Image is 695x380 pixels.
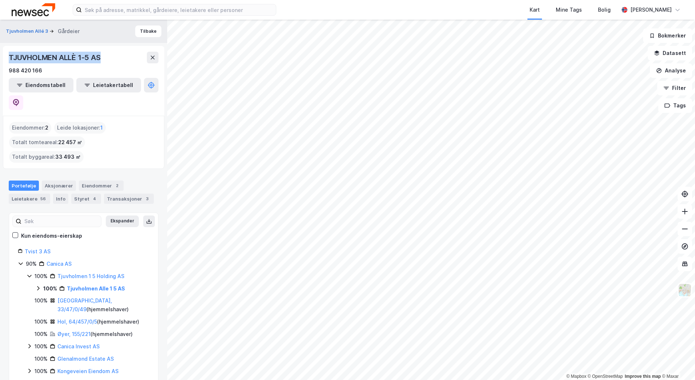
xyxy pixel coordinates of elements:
div: Mine Tags [556,5,582,14]
div: [PERSON_NAME] [630,5,672,14]
div: ( hjemmelshaver ) [57,317,139,326]
div: 100% [35,272,48,281]
div: Kart [530,5,540,14]
div: TJUVHOLMEN ALLÈ 1-5 AS [9,52,102,63]
div: 100% [35,342,48,351]
div: Gårdeier [58,27,80,36]
div: 4 [91,195,98,202]
span: 2 [45,123,48,132]
div: Transaksjoner [104,194,154,204]
div: 2 [113,182,121,189]
div: Aksjonærer [42,181,76,191]
a: Canica AS [47,261,72,267]
input: Søk på adresse, matrikkel, gårdeiere, leietakere eller personer [82,4,276,15]
div: 100% [35,296,48,305]
span: 1 [100,123,103,132]
a: Øyer, 155/221 [57,331,91,337]
span: 33 493 ㎡ [55,153,81,161]
a: Tjuvholmen Alle 1 5 AS [67,285,125,292]
div: 100% [43,284,57,293]
div: 100% [35,355,48,363]
button: Datasett [648,46,692,60]
div: 3 [144,195,151,202]
a: Mapbox [566,374,586,379]
div: Eiendommer [79,181,124,191]
div: Eiendommer : [9,122,51,134]
a: OpenStreetMap [588,374,623,379]
div: Totalt byggareal : [9,151,84,163]
button: Bokmerker [643,28,692,43]
button: Analyse [650,63,692,78]
div: ( hjemmelshaver ) [57,296,149,314]
div: 100% [35,330,48,339]
a: Canica Invest AS [57,343,100,349]
div: 100% [35,367,48,376]
a: Tjuvholmen 1 5 Holding AS [57,273,124,279]
button: Tilbake [135,25,161,37]
img: Z [678,283,692,297]
div: Info [53,194,68,204]
span: 22 457 ㎡ [58,138,82,147]
a: Improve this map [625,374,661,379]
button: Tags [658,98,692,113]
div: ( hjemmelshaver ) [57,330,133,339]
div: Leietakere [9,194,50,204]
div: Totalt tomteareal : [9,136,85,148]
button: Eiendomstabell [9,78,73,92]
div: Portefølje [9,181,39,191]
div: 56 [39,195,47,202]
div: 90% [26,260,37,268]
div: Styret [71,194,101,204]
div: Bolig [598,5,611,14]
input: Søk [21,216,101,227]
button: Leietakertabell [76,78,141,92]
img: newsec-logo.f6e21ccffca1b3a03d2d.png [12,3,55,16]
iframe: Chat Widget [659,345,695,380]
button: Ekspander [106,215,139,227]
div: 100% [35,317,48,326]
div: Kun eiendoms-eierskap [21,231,82,240]
div: Leide lokasjoner : [54,122,106,134]
a: [GEOGRAPHIC_DATA], 33/47/0/49 [57,297,112,312]
div: Kontrollprogram for chat [659,345,695,380]
a: Kongeveien Eiendom AS [57,368,118,374]
a: Glenalmond Estate AS [57,356,114,362]
div: 988 420 166 [9,66,42,75]
a: Hol, 64/457/0/5 [57,318,97,325]
a: Tvist 3 AS [25,248,51,254]
button: Tjuvholmen Allé 3 [6,28,49,35]
button: Filter [657,81,692,95]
